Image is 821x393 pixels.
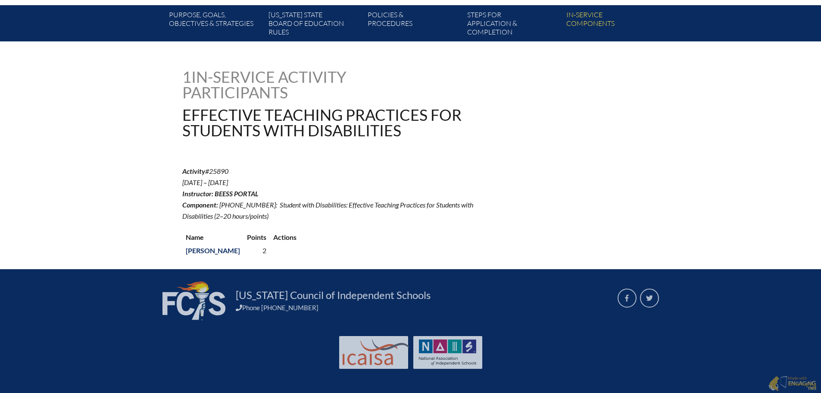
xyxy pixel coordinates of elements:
[243,246,270,255] td: 2
[343,340,409,365] img: Int'l Council Advancing Independent School Accreditation logo
[273,232,297,243] p: Actions
[563,9,662,41] a: In-servicecomponents
[768,376,779,391] img: Engaging - Bring it online
[464,9,563,41] a: Steps forapplication & completion
[182,245,243,256] a: [PERSON_NAME]
[788,380,817,391] img: Engaging - Bring it online
[165,9,265,41] a: Purpose, goals,objectives & strategies
[182,107,465,138] h1: Effective Teaching Practices for Students with Disabilities
[182,201,218,209] b: Component:
[215,189,259,198] span: BEESS Portal
[236,304,607,311] div: Phone [PHONE_NUMBER]
[182,178,228,186] span: [DATE] – [DATE]
[265,9,364,41] a: [US_STATE] StateBoard of Education rules
[788,376,817,392] p: Made with
[364,9,463,41] a: Policies &Procedures
[247,232,266,243] p: Points
[182,166,486,221] p: #25890
[182,167,205,175] b: Activity
[232,288,434,302] a: [US_STATE] Council of Independent Schools
[182,67,191,86] span: 1
[162,281,225,320] img: FCIS_logo_white
[182,69,356,100] h1: In-service Activity Participants
[182,201,473,220] span: [PHONE_NUMBER]: Student with Disabilities: Effective Teaching Practices for Students with Disabil...
[214,212,268,220] span: (2–20 hours/points)
[780,376,789,388] img: Engaging - Bring it online
[186,232,240,243] p: Name
[182,189,213,198] b: Instructor:
[419,340,477,365] img: NAIS Logo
